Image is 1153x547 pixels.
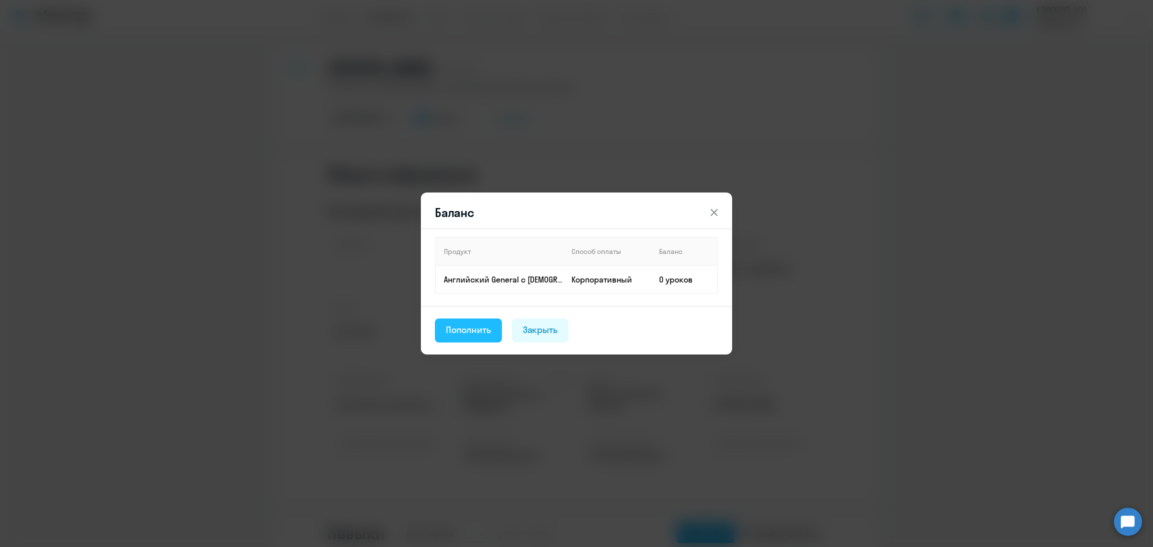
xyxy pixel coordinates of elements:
[446,323,491,336] div: Пополнить
[435,318,502,342] button: Пополнить
[421,204,732,220] header: Баланс
[651,265,718,293] td: 0 уроков
[512,318,569,342] button: Закрыть
[651,237,718,265] th: Баланс
[563,265,651,293] td: Корпоративный
[563,237,651,265] th: Способ оплаты
[523,323,558,336] div: Закрыть
[444,274,563,285] p: Английский General с [DEMOGRAPHIC_DATA] преподавателем
[435,237,563,265] th: Продукт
